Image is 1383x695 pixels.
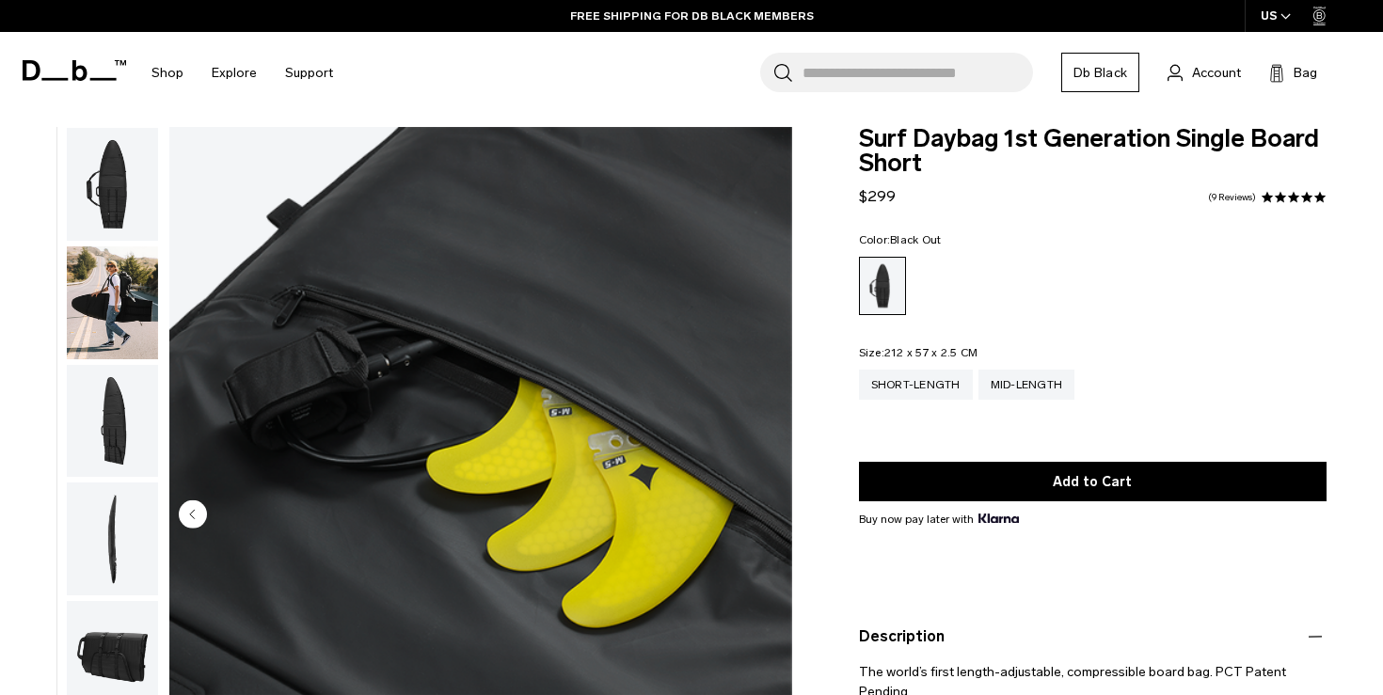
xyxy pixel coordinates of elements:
button: Previous slide [179,499,207,531]
a: FREE SHIPPING FOR DB BLACK MEMBERS [570,8,814,24]
a: Support [285,39,333,106]
a: Mid-length [978,370,1075,400]
span: 212 x 57 x 2.5 CM [884,346,978,359]
span: Black Out [890,233,941,246]
button: Description [859,625,1327,648]
span: Account [1192,63,1241,83]
a: Db Black [1061,53,1139,92]
a: Explore [212,39,257,106]
span: $299 [859,187,896,205]
nav: Main Navigation [137,32,347,114]
button: TheDjarvSingleSurfboardBag-5.png [66,482,159,596]
button: TheDjarvSingleSurfboardBag.png [66,127,159,242]
a: Account [1168,61,1241,84]
span: Bag [1294,63,1317,83]
a: Short-length [859,370,973,400]
img: TheDjarvSingleSurfboardBag-6.png [67,365,158,478]
a: Black Out [859,257,906,315]
img: TheDjarvSingleSurfboardBag-5.png [67,482,158,595]
button: TheDjarvSingleSurfboardBag-6.png [66,364,159,479]
span: Surf Daybag 1st Generation Single Board Short [859,127,1327,176]
img: TheDjarvSingleSurfboardBag-2.png [67,246,158,359]
legend: Color: [859,234,942,245]
a: Shop [151,39,183,106]
a: 9 reviews [1208,193,1256,202]
span: Buy now pay later with [859,511,1019,528]
img: {"height" => 20, "alt" => "Klarna"} [978,513,1019,523]
button: TheDjarvSingleSurfboardBag-2.png [66,245,159,360]
button: Bag [1269,61,1317,84]
legend: Size: [859,347,978,358]
button: Add to Cart [859,462,1327,501]
img: TheDjarvSingleSurfboardBag.png [67,128,158,241]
